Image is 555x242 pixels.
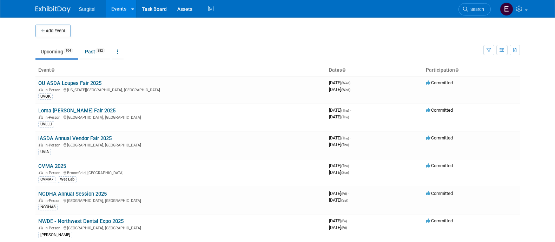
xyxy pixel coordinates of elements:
span: (Fri) [341,192,347,196]
button: Add Event [35,25,71,37]
th: Dates [326,64,423,76]
span: [DATE] [329,170,349,175]
a: NCDHA Annual Session 2025 [38,191,107,197]
span: [DATE] [329,191,349,196]
div: [GEOGRAPHIC_DATA], [GEOGRAPHIC_DATA] [38,142,323,148]
span: 104 [64,48,73,53]
img: In-Person Event [39,198,43,202]
img: In-Person Event [39,171,43,174]
span: In-Person [45,143,62,148]
span: [DATE] [329,114,349,119]
span: [DATE] [329,107,351,113]
span: (Thu) [341,115,349,119]
span: (Fri) [341,219,347,223]
span: In-Person [45,171,62,175]
span: - [348,218,349,223]
span: Committed [426,191,453,196]
span: [DATE] [329,135,351,140]
span: (Thu) [341,143,349,147]
div: [GEOGRAPHIC_DATA], [GEOGRAPHIC_DATA] [38,114,323,120]
span: [DATE] [329,197,348,203]
span: (Fri) [341,226,347,230]
a: OU ASDA Loupes Fair 2025 [38,80,101,86]
span: In-Person [45,115,62,120]
span: (Sun) [341,171,349,175]
a: CVMA 2025 [38,163,66,169]
a: Past882 [80,45,110,58]
span: (Thu) [341,109,349,112]
a: IASDA Annual Vendor Fair 2025 [38,135,112,142]
span: (Sat) [341,198,348,202]
span: (Thu) [341,164,349,168]
span: - [350,135,351,140]
div: [GEOGRAPHIC_DATA], [GEOGRAPHIC_DATA] [38,225,323,230]
span: (Thu) [341,136,349,140]
img: In-Person Event [39,88,43,91]
a: Sort by Event Name [51,67,54,73]
a: Search [458,3,491,15]
a: NWDE - Northwest Dental Expo 2025 [38,218,124,224]
div: UVIA [38,149,51,155]
img: Event Coordinator [500,2,513,16]
span: Committed [426,163,453,168]
span: [DATE] [329,218,349,223]
div: Wet Lab [58,176,77,183]
a: Loma [PERSON_NAME] Fair 2025 [38,107,115,114]
span: In-Person [45,88,62,92]
span: Committed [426,135,453,140]
img: In-Person Event [39,115,43,119]
span: - [351,80,352,85]
img: ExhibitDay [35,6,71,13]
span: In-Person [45,226,62,230]
div: [PERSON_NAME] [38,232,72,238]
span: [DATE] [329,87,350,92]
span: (Wed) [341,81,350,85]
div: NCDHA8 [38,204,58,210]
div: CVMA7 [38,176,55,183]
span: (Wed) [341,88,350,92]
span: - [348,191,349,196]
span: [DATE] [329,80,352,85]
div: UVOK [38,93,53,100]
span: Committed [426,80,453,85]
span: Committed [426,107,453,113]
span: [DATE] [329,142,349,147]
span: In-Person [45,198,62,203]
th: Event [35,64,326,76]
span: - [350,163,351,168]
a: Sort by Participation Type [455,67,458,73]
img: In-Person Event [39,143,43,146]
span: [DATE] [329,163,351,168]
span: Committed [426,218,453,223]
span: Search [468,7,484,12]
span: - [350,107,351,113]
div: [GEOGRAPHIC_DATA], [GEOGRAPHIC_DATA] [38,197,323,203]
span: [DATE] [329,225,347,230]
div: UVLLU [38,121,54,127]
a: Upcoming104 [35,45,78,58]
div: [US_STATE][GEOGRAPHIC_DATA], [GEOGRAPHIC_DATA] [38,87,323,92]
img: In-Person Event [39,226,43,229]
th: Participation [423,64,520,76]
div: Broomfield, [GEOGRAPHIC_DATA] [38,170,323,175]
span: Surgitel [79,6,95,12]
span: 882 [95,48,105,53]
a: Sort by Start Date [342,67,345,73]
